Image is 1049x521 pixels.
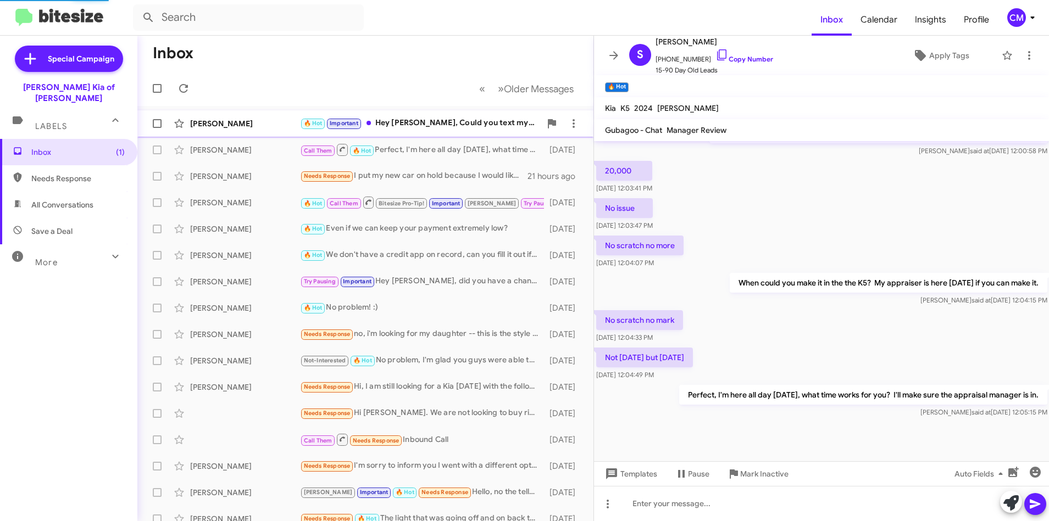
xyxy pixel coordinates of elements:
span: 🔥 Hot [304,120,323,127]
span: [DATE] 12:03:47 PM [596,221,653,229]
button: CM [998,8,1037,27]
span: Older Messages [504,83,574,95]
div: [PERSON_NAME] [190,276,300,287]
div: [PERSON_NAME] [190,329,300,340]
div: [DATE] [544,302,584,313]
span: All Conversations [31,199,93,210]
span: Manager Review [667,125,726,135]
p: Perfect, I'm here all day [DATE], what time works for you? I'll make sure the appraisal manager i... [679,385,1047,405]
p: No issue [596,198,653,218]
span: Needs Response [304,172,351,180]
div: [PERSON_NAME] [190,171,300,182]
span: said at [969,147,989,155]
span: 2024 [634,103,653,113]
span: Call Them [304,437,332,444]
button: Next [491,77,580,100]
div: [PERSON_NAME] [190,487,300,498]
span: « [479,82,485,96]
a: Calendar [852,4,906,36]
div: [DATE] [544,355,584,366]
span: Inbox [31,147,125,158]
span: Call Them [304,147,332,154]
span: Needs Response [304,383,351,390]
a: Copy Number [715,55,773,63]
span: More [35,257,58,267]
div: No I have no idea I was seeing if you have one coming [300,195,544,209]
span: Needs Response [31,173,125,184]
p: When could you make it in the the K5? My appraiser is here [DATE] if you can make it. [729,273,1047,293]
span: said at [971,408,990,416]
span: 🔥 Hot [396,489,414,496]
span: Insights [906,4,955,36]
span: 15-90 Day Old Leads [656,65,773,76]
span: [DATE] 12:04:49 PM [596,371,654,379]
div: [DATE] [544,434,584,445]
button: Apply Tags [885,46,996,65]
span: [DATE] 12:04:07 PM [596,259,654,267]
span: said at [971,296,990,304]
span: Apply Tags [929,46,969,65]
span: Mark Inactive [740,464,789,484]
div: [PERSON_NAME] [190,382,300,393]
span: K5 [620,103,630,113]
button: Templates [594,464,666,484]
div: Even if we can keep your payment extremely low? [300,222,544,235]
span: Special Campaign [48,53,114,64]
div: [DATE] [544,276,584,287]
p: Not [DATE] but [DATE] [596,348,693,367]
span: Kia [605,103,616,113]
span: [PERSON_NAME] [DATE] 12:04:15 PM [920,296,1047,304]
span: [PHONE_NUMBER] [656,48,773,65]
div: [PERSON_NAME] [190,118,300,129]
p: No scratch no mark [596,310,683,330]
span: 🔥 Hot [304,251,323,259]
div: [DATE] [544,250,584,261]
span: [DATE] 12:03:41 PM [596,184,652,192]
div: [PERSON_NAME] [190,461,300,472]
div: [PERSON_NAME] [190,144,300,155]
div: Inbound Call [300,433,544,446]
button: Mark Inactive [718,464,797,484]
div: Hi [PERSON_NAME]. We are not looking to buy right now unless one of our older cars decides for us... [300,407,544,419]
span: Templates [603,464,657,484]
span: Important [343,278,371,285]
h1: Inbox [153,44,193,62]
div: Hey [PERSON_NAME], did you have a chance to check out the link I sent you? [300,275,544,288]
span: Labels [35,121,67,131]
div: [PERSON_NAME] [190,302,300,313]
span: Gubagoo - Chat [605,125,662,135]
span: Auto Fields [954,464,1007,484]
p: No scratch no more [596,236,684,255]
a: Profile [955,4,998,36]
span: Important [360,489,388,496]
span: Call Them [330,200,358,207]
div: 21 hours ago [528,171,585,182]
div: [PERSON_NAME] [190,223,300,234]
span: [PERSON_NAME] [DATE] 12:05:15 PM [920,408,1047,416]
div: I'm sorry to inform you I went with a different option. Thank you for reaching out [300,460,544,472]
span: Important [432,200,460,207]
span: 🔥 Hot [353,357,372,364]
span: Needs Response [304,410,351,417]
span: Bitesize Pro-Tip! [379,200,424,207]
div: We don't have a credit app on record, can you fill it out if i send you the link? [300,249,544,261]
span: Needs Response [421,489,468,496]
div: Hello, no the telluride S that might have been in our budget sold. [300,486,544,498]
div: [DATE] [544,144,584,155]
span: Needs Response [304,462,351,469]
div: [DATE] [544,197,584,208]
button: Previous [473,77,492,100]
span: Try Pausing [304,278,336,285]
span: 🔥 Hot [304,225,323,232]
div: [DATE] [544,461,584,472]
span: [PERSON_NAME] [468,200,517,207]
div: no, i'm looking for my daughter -- this is the style she wants. I'll keep looking, thank you [300,328,544,340]
a: Special Campaign [15,46,123,72]
div: [DATE] [544,408,584,419]
a: Inbox [812,4,852,36]
div: [DATE] [544,382,584,393]
span: [PERSON_NAME] [DATE] 12:00:58 PM [918,147,1047,155]
span: Pause [688,464,709,484]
